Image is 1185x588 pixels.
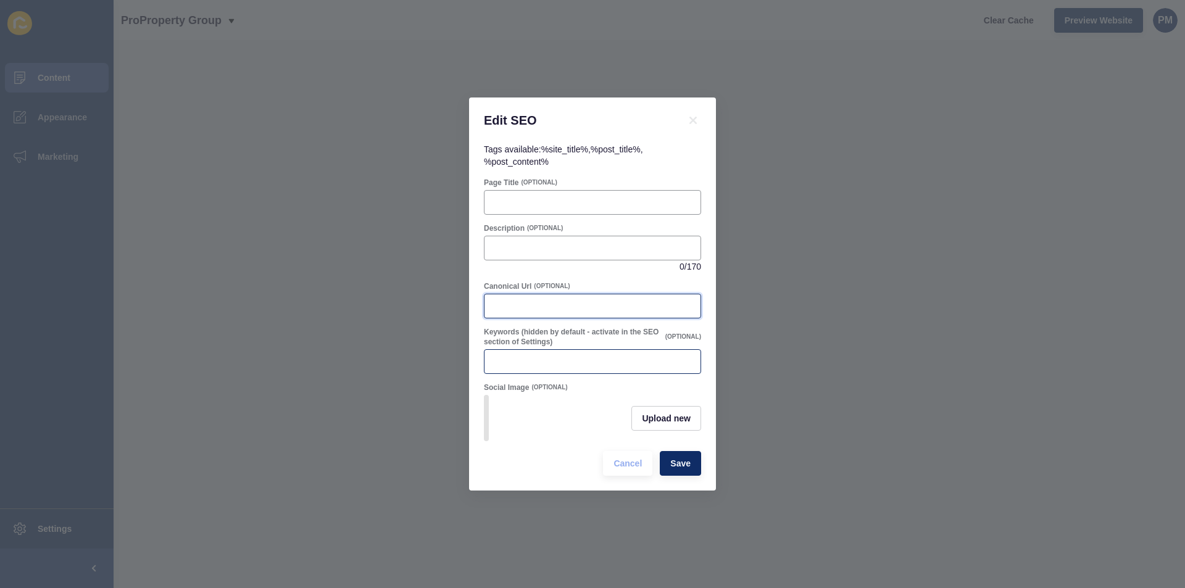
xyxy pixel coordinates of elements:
[613,457,642,470] span: Cancel
[603,451,652,476] button: Cancel
[670,457,691,470] span: Save
[531,383,567,392] span: (OPTIONAL)
[541,144,588,154] code: %site_title%
[665,333,701,341] span: (OPTIONAL)
[591,144,641,154] code: %post_title%
[534,282,570,291] span: (OPTIONAL)
[687,260,701,273] span: 170
[660,451,701,476] button: Save
[484,157,549,167] code: %post_content%
[680,260,684,273] span: 0
[484,223,525,233] label: Description
[484,281,531,291] label: Canonical Url
[484,144,643,167] span: Tags available: , ,
[684,260,687,273] span: /
[527,224,563,233] span: (OPTIONAL)
[631,406,701,431] button: Upload new
[484,178,518,188] label: Page Title
[484,383,529,392] label: Social Image
[484,112,670,128] h1: Edit SEO
[642,412,691,424] span: Upload new
[521,178,557,187] span: (OPTIONAL)
[484,327,663,347] label: Keywords (hidden by default - activate in the SEO section of Settings)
